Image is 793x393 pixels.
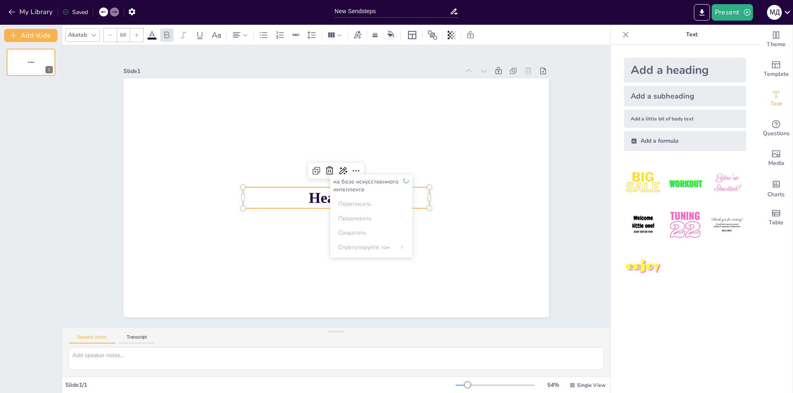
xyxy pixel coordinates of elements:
[760,54,793,84] div: Add ready made slides
[624,206,662,244] img: 4.jpeg
[338,243,390,251] font: Отрегулируйте тон
[123,67,459,75] div: Slide 1
[338,229,366,237] font: Сократить
[666,206,704,244] img: 5.jpeg
[335,5,450,17] input: Insert title
[4,29,57,42] button: Add slide
[351,28,363,42] div: Text effects
[760,25,793,54] div: Change the overall theme
[767,40,786,49] span: Theme
[767,4,782,21] button: М Д
[694,4,710,21] button: Export to PowerPoint
[708,206,746,244] img: 6.jpeg
[6,5,56,19] button: My Library
[65,381,456,389] div: Slide 1 / 1
[624,86,746,106] div: Add a subheading
[62,8,88,16] div: Saved
[763,129,790,138] span: Questions
[768,159,784,168] span: Media
[666,164,704,202] img: 2.jpeg
[624,131,746,151] div: Add a formula
[338,200,371,208] font: Переписать
[712,4,753,21] button: Present
[767,5,782,20] div: М Д
[385,31,397,39] div: Background color
[760,144,793,173] div: Add images, graphics, shapes or video
[338,214,372,222] font: Продлевать
[764,70,789,79] span: Template
[7,49,55,76] div: 1
[708,164,746,202] img: 3.jpeg
[760,84,793,114] div: Add text boxes
[577,382,605,388] span: Single View
[406,28,419,42] div: Layout
[624,164,662,202] img: 1.jpeg
[119,334,155,344] button: Transcript
[543,381,563,389] div: 54 %
[309,189,363,206] span: Heading
[66,29,89,40] div: Akatab
[45,66,53,73] div: 1
[760,114,793,144] div: Get real-time input from your audience
[624,248,662,286] img: 7.jpeg
[28,61,34,64] span: Heading
[767,190,785,199] span: Charts
[325,28,344,42] div: Column Count
[624,58,746,82] div: Add a heading
[632,25,751,45] p: Text
[760,203,793,233] div: Add a table
[760,173,793,203] div: Add charts and graphs
[624,110,746,128] div: Add a little bit of body text
[769,218,784,227] span: Table
[333,178,399,193] font: на базе искусственного интеллекта
[427,30,437,40] span: Position
[370,28,380,42] div: Border settings
[770,99,782,108] span: Text
[69,334,115,344] button: Speaker Notes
